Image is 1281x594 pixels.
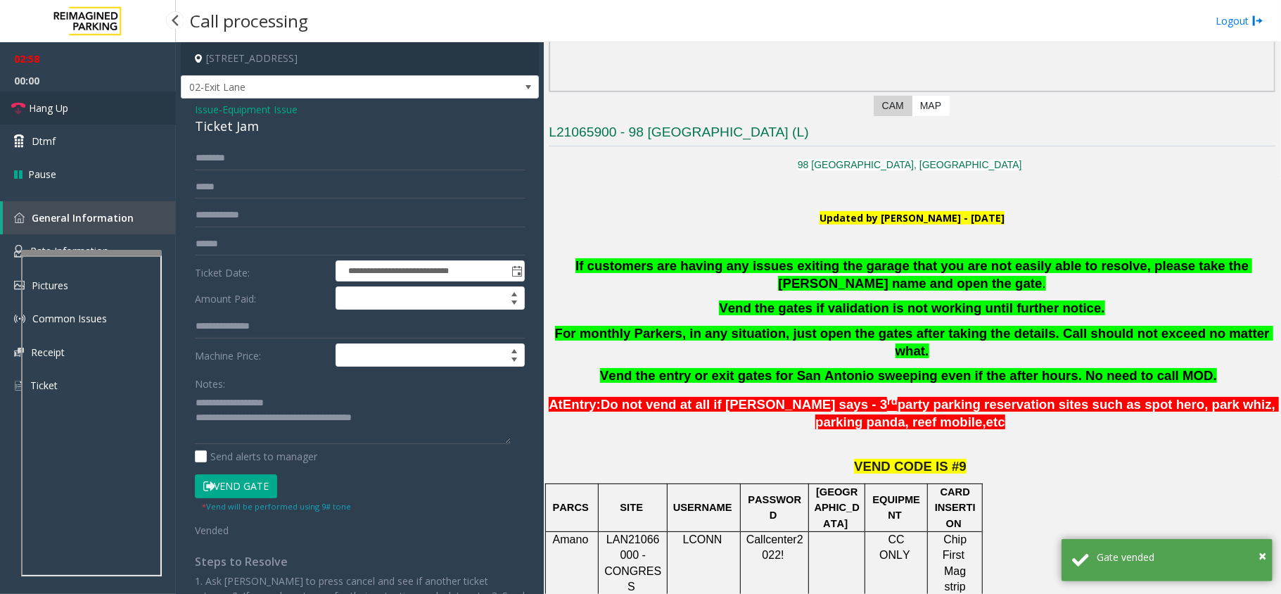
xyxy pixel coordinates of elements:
[620,502,644,513] span: SITE
[719,301,1104,315] b: Vend the gates if validation is not working until further notice.
[3,201,176,234] a: General Information
[1043,276,1046,291] span: .
[183,4,315,38] h3: Call processing
[30,244,108,258] span: Rate Information
[600,368,1217,383] b: Vend the entry or exit gates for San Antonio sweeping even if the after hours. No need to call MOD.
[195,117,525,136] div: Ticket Jam
[32,211,134,225] span: General Information
[798,159,1022,170] a: 98 [GEOGRAPHIC_DATA], [GEOGRAPHIC_DATA]
[14,281,25,290] img: 'icon'
[202,501,351,512] small: Vend will be performed using 9# tone
[1097,550,1262,564] div: Gate vended
[14,213,25,223] img: 'icon'
[195,555,525,569] h4: Steps to Resolve
[820,211,1005,225] span: Updated by [PERSON_NAME] - [DATE]
[195,449,317,464] label: Send alerts to manager
[673,502,732,513] span: USERNAME
[1216,13,1263,28] a: Logout
[195,524,229,537] span: Vended
[509,261,524,281] span: Toggle popup
[575,258,1252,291] span: If customers are having any issues exiting the garage that you are not easily able to resolve, pl...
[935,486,976,529] span: CARD INSERTION
[14,348,24,357] img: 'icon'
[219,103,298,116] span: -
[29,101,68,115] span: Hang Up
[504,287,524,298] span: Increase value
[195,474,277,498] button: Vend Gate
[553,533,589,545] span: Amano
[191,286,332,310] label: Amount Paid:
[873,494,921,521] span: EQUIPMENT
[555,326,1273,358] b: For monthly Parkers, in any situation, just open the gates after taking the details. Call should ...
[874,96,912,116] label: CAM
[563,397,601,412] span: Entry:
[1258,546,1266,565] span: ×
[553,502,589,513] span: PARCS
[815,397,1279,430] span: party parking reservation sites such as spot hero, park whiz, parking panda, reef mobile,
[14,379,23,392] img: 'icon'
[181,76,467,99] span: 02-Exit Lane
[14,245,23,258] img: 'icon'
[14,313,25,324] img: 'icon'
[222,102,298,117] span: Equipment Issue
[1258,545,1266,567] button: Close
[181,42,539,75] h4: [STREET_ADDRESS]
[986,415,1005,430] span: etc
[1252,13,1263,28] img: logout
[195,372,225,391] label: Notes:
[549,123,1275,146] h3: L21065900 - 98 [GEOGRAPHIC_DATA] (L)
[504,298,524,310] span: Decrease value
[32,134,56,148] span: Dtmf
[504,355,524,367] span: Decrease value
[549,397,563,412] span: At
[601,397,887,412] span: Do not vend at all if [PERSON_NAME] says - 3
[887,396,898,407] span: rd
[683,533,722,545] span: LCONN
[912,96,950,116] label: Map
[504,344,524,355] span: Increase value
[191,260,332,282] label: Ticket Date:
[854,459,967,474] span: VEND CODE IS #9
[28,167,56,182] span: Pause
[191,343,332,367] label: Machine Price:
[195,102,219,117] span: Issue
[815,486,860,529] span: [GEOGRAPHIC_DATA]
[748,494,801,521] span: PASSWORD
